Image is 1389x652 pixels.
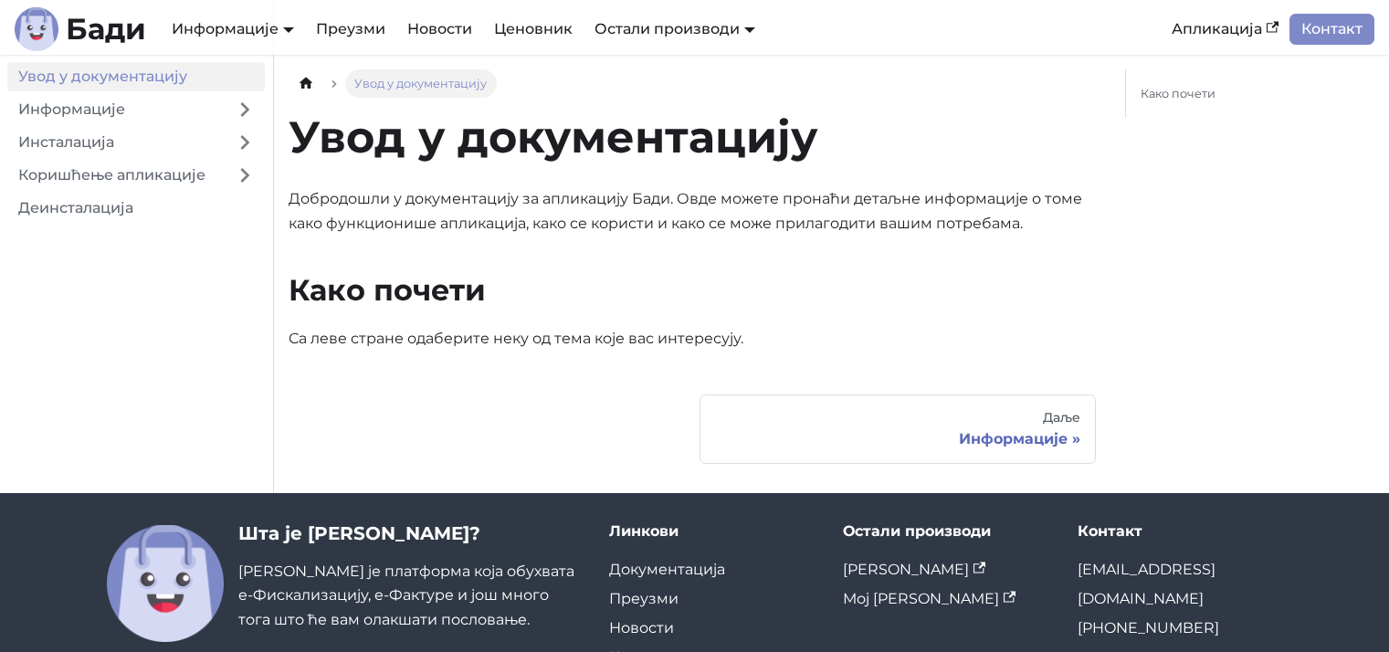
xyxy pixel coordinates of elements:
div: [PERSON_NAME] је платформа која обухвата е-Фискализацију, е-Фактуре и још много тога што ће вам о... [238,522,580,642]
img: Лого [15,7,58,51]
a: Информације [7,95,225,124]
a: Новости [609,619,674,636]
a: [PHONE_NUMBER] [1078,619,1219,636]
nav: странице докумената [289,394,1096,464]
a: Како почети [1141,84,1367,103]
a: Документација [609,561,725,578]
img: Бади [107,525,224,642]
a: Инсталација [7,128,225,157]
b: Бади [66,15,146,44]
a: Мој [PERSON_NAME] [843,590,1015,607]
h2: Како почети [289,272,1096,309]
a: Ценовник [483,14,584,45]
a: Апликација [1161,14,1289,45]
a: Остали производи [595,20,755,37]
a: Увод у документацију [7,62,265,91]
a: Преузми [305,14,396,45]
div: Даље [715,410,1080,426]
a: ЛогоБади [15,7,146,51]
a: Преузми [609,590,679,607]
a: ДаљеИнформације [700,394,1096,464]
a: Деинсталација [7,194,265,223]
nav: Breadcrumbs [289,69,1096,98]
h1: Увод у документацију [289,110,1096,164]
div: Остали производи [843,522,1048,541]
a: [PERSON_NAME] [843,561,985,578]
div: Контакт [1078,522,1283,541]
a: Новости [396,14,483,45]
a: [EMAIL_ADDRESS][DOMAIN_NAME] [1078,561,1215,607]
button: Expand sidebar category 'Информације' [225,95,265,124]
a: Home page [289,69,323,98]
a: Контакт [1289,14,1374,45]
div: Информације [715,430,1080,448]
button: Expand sidebar category 'Инсталација' [225,128,265,157]
div: Линкови [609,522,815,541]
a: Коришћење апликације [7,161,225,190]
h3: Шта је [PERSON_NAME]? [238,522,580,545]
p: Са леве стране одаберите неку од тема које вас интересују. [289,327,1096,351]
p: Добродошли у документацију за апликацију Бади. Овде можете пронаћи детаљне информације о томе как... [289,187,1096,236]
a: Информације [172,20,294,37]
button: Expand sidebar category 'Коришћење апликације' [225,161,265,190]
span: Увод у документацију [345,69,496,98]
